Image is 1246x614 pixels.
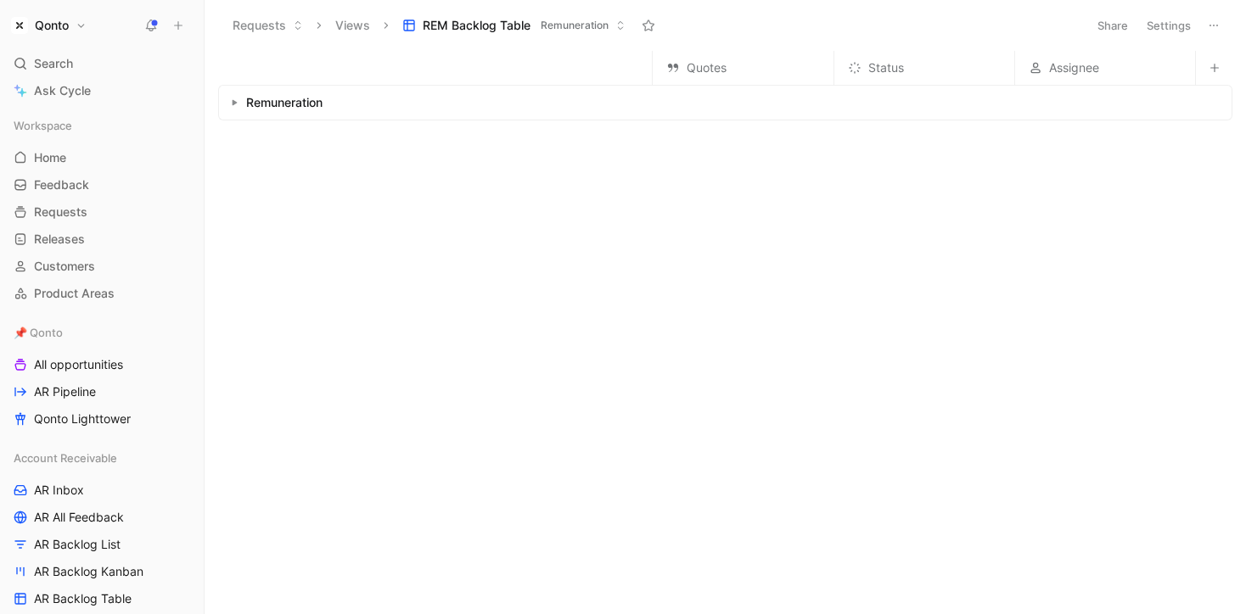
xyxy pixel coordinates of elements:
[11,17,28,34] img: Qonto
[34,356,123,373] span: All opportunities
[7,352,197,377] a: All opportunities
[34,383,96,400] span: AR Pipeline
[34,53,73,74] span: Search
[7,406,197,432] a: Qonto Lighttower
[7,172,197,198] a: Feedback
[34,482,84,499] span: AR Inbox
[34,285,115,302] span: Product Areas
[7,477,197,503] a: AR Inbox
[7,445,197,471] div: Account Receivable
[7,145,197,170] a: Home
[34,149,66,166] span: Home
[14,449,117,466] span: Account Receivable
[7,320,197,345] div: 📌 Qonto
[14,117,72,134] span: Workspace
[34,536,121,553] span: AR Backlog List
[7,281,197,306] a: Product Areas
[1090,14,1136,37] button: Share
[34,563,143,580] span: AR Backlog Kanban
[7,199,197,225] a: Requests
[34,81,91,101] span: Ask Cycle
[7,559,197,584] a: AR Backlog Kanban
[34,509,124,526] span: AR All Feedback
[7,379,197,405] a: AR Pipeline
[225,13,311,38] button: Requests
[328,13,378,38] button: Views
[7,586,197,611] a: AR Backlog Table
[14,324,63,341] span: 📌 Qonto
[35,18,69,33] h1: Qonto
[7,14,91,37] button: QontoQonto
[34,204,87,220] span: Requests
[423,17,530,34] span: REM Backlog Table
[395,13,633,38] button: REM Backlog TableRemuneration
[541,17,609,34] span: Remuneration
[34,590,132,607] span: AR Backlog Table
[34,258,95,275] span: Customers
[34,410,131,427] span: Qonto Lighttower
[34,176,89,193] span: Feedback
[7,505,197,530] a: AR All Feedback
[34,231,85,248] span: Releases
[687,58,727,78] span: Quotes
[868,58,904,78] span: Status
[7,78,197,103] a: Ask Cycle
[7,254,197,279] a: Customers
[7,51,197,76] div: Search
[1049,58,1099,78] span: Assignee
[7,532,197,557] a: AR Backlog List
[1139,14,1198,37] button: Settings
[7,113,197,138] div: Workspace
[246,92,323,113] div: Remuneration
[7,226,197,252] a: Releases
[7,320,197,432] div: 📌 QontoAll opportunitiesAR PipelineQonto Lighttower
